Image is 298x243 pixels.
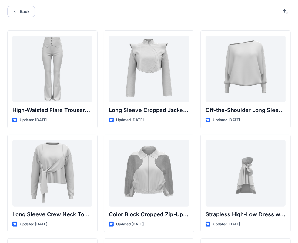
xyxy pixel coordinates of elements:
p: Long Sleeve Cropped Jacket with Mandarin Collar and Shoulder Detail [109,106,189,115]
p: Off-the-Shoulder Long Sleeve Top [206,106,286,115]
p: Updated [DATE] [20,221,47,228]
p: High-Waisted Flare Trousers with Button Detail [12,106,92,115]
p: Strapless High-Low Dress with Side Bow Detail [206,210,286,219]
p: Long Sleeve Crew Neck Top with Asymmetrical Tie Detail [12,210,92,219]
p: Color Block Cropped Zip-Up Jacket with Sheer Sleeves [109,210,189,219]
p: Updated [DATE] [20,117,47,123]
p: Updated [DATE] [213,117,240,123]
a: Off-the-Shoulder Long Sleeve Top [206,36,286,102]
a: Long Sleeve Crew Neck Top with Asymmetrical Tie Detail [12,140,92,207]
a: Strapless High-Low Dress with Side Bow Detail [206,140,286,207]
a: High-Waisted Flare Trousers with Button Detail [12,36,92,102]
p: Updated [DATE] [116,117,144,123]
a: Color Block Cropped Zip-Up Jacket with Sheer Sleeves [109,140,189,207]
p: Updated [DATE] [116,221,144,228]
p: Updated [DATE] [213,221,240,228]
button: Back [7,6,35,17]
a: Long Sleeve Cropped Jacket with Mandarin Collar and Shoulder Detail [109,36,189,102]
